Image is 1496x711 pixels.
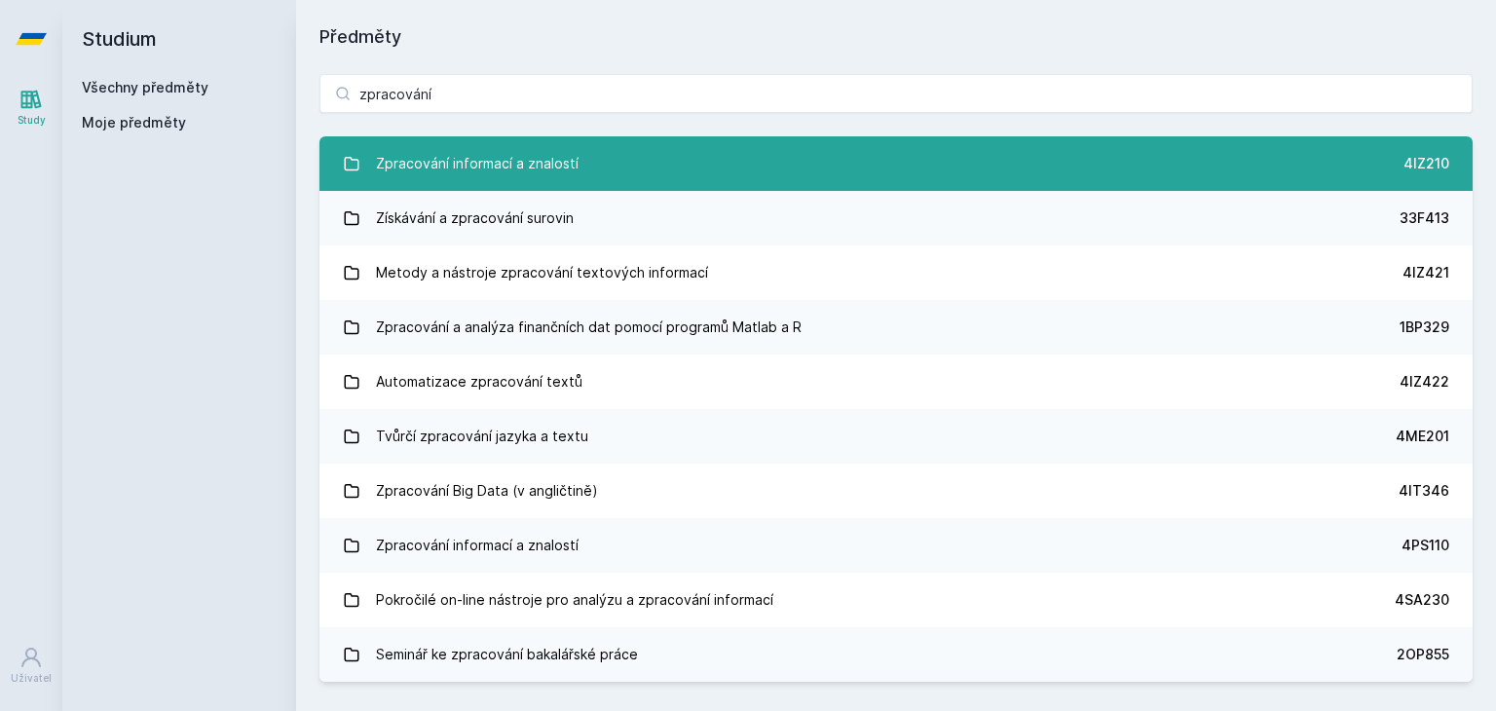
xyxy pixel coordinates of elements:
[82,113,186,132] span: Moje předměty
[11,671,52,686] div: Uživatel
[1396,427,1449,446] div: 4ME201
[319,355,1473,409] a: Automatizace zpracování textů 4IZ422
[82,79,208,95] a: Všechny předměty
[1399,481,1449,501] div: 4IT346
[1400,318,1449,337] div: 1BP329
[1395,590,1449,610] div: 4SA230
[376,580,773,619] div: Pokročilé on-line nástroje pro analýzu a zpracování informací
[1397,645,1449,664] div: 2OP855
[376,417,588,456] div: Tvůrčí zpracování jazyka a textu
[1402,263,1449,282] div: 4IZ421
[1403,154,1449,173] div: 4IZ210
[319,245,1473,300] a: Metody a nástroje zpracování textových informací 4IZ421
[1400,208,1449,228] div: 33F413
[18,113,46,128] div: Study
[319,573,1473,627] a: Pokročilé on-line nástroje pro analýzu a zpracování informací 4SA230
[319,464,1473,518] a: Zpracování Big Data (v angličtině) 4IT346
[376,526,579,565] div: Zpracování informací a znalostí
[4,636,58,695] a: Uživatel
[319,627,1473,682] a: Seminář ke zpracování bakalářské práce 2OP855
[376,144,579,183] div: Zpracování informací a znalostí
[376,362,582,401] div: Automatizace zpracování textů
[319,409,1473,464] a: Tvůrčí zpracování jazyka a textu 4ME201
[319,191,1473,245] a: Získávání a zpracování surovin 33F413
[376,253,708,292] div: Metody a nástroje zpracování textových informací
[319,518,1473,573] a: Zpracování informací a znalostí 4PS110
[319,136,1473,191] a: Zpracování informací a znalostí 4IZ210
[4,78,58,137] a: Study
[376,635,638,674] div: Seminář ke zpracování bakalářské práce
[1400,372,1449,392] div: 4IZ422
[376,199,574,238] div: Získávání a zpracování surovin
[376,308,802,347] div: Zpracování a analýza finančních dat pomocí programů Matlab a R
[1402,536,1449,555] div: 4PS110
[319,300,1473,355] a: Zpracování a analýza finančních dat pomocí programů Matlab a R 1BP329
[319,23,1473,51] h1: Předměty
[376,471,598,510] div: Zpracování Big Data (v angličtině)
[319,74,1473,113] input: Název nebo ident předmětu…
